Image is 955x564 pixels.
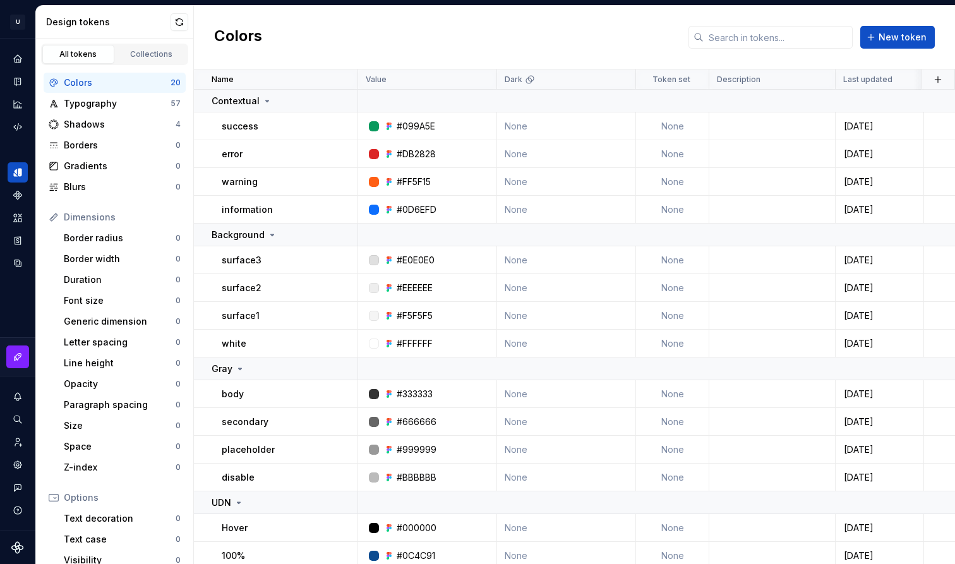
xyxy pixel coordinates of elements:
div: 0 [176,441,181,452]
a: Duration0 [59,270,186,290]
td: None [636,112,709,140]
p: Dark [505,75,522,85]
p: error [222,148,243,160]
div: Assets [8,208,28,228]
td: None [636,464,709,491]
div: [DATE] [836,176,923,188]
a: Size0 [59,416,186,436]
div: 0 [176,379,181,389]
p: information [222,203,273,216]
div: 57 [171,99,181,109]
a: Invite team [8,432,28,452]
div: 4 [176,119,181,129]
td: None [497,436,636,464]
p: surface3 [222,254,261,267]
p: Contextual [212,95,260,107]
a: Analytics [8,94,28,114]
div: #DB2828 [397,148,436,160]
p: surface2 [222,282,261,294]
a: Home [8,49,28,69]
div: Options [64,491,181,504]
div: Text decoration [64,512,176,525]
a: Shadows4 [44,114,186,135]
div: 0 [176,254,181,264]
a: Paragraph spacing0 [59,395,186,415]
div: 0 [176,358,181,368]
a: Letter spacing0 [59,332,186,352]
div: 0 [176,140,181,150]
p: surface1 [222,309,260,322]
div: U [10,15,25,30]
td: None [497,380,636,408]
p: warning [222,176,258,188]
div: Size [64,419,176,432]
p: Value [366,75,387,85]
div: [DATE] [836,522,923,534]
div: Text case [64,533,176,546]
div: Letter spacing [64,336,176,349]
p: white [222,337,246,350]
p: Name [212,75,234,85]
div: [DATE] [836,549,923,562]
a: Blurs0 [44,177,186,197]
a: Borders0 [44,135,186,155]
div: Design tokens [8,162,28,183]
div: 20 [171,78,181,88]
div: #666666 [397,416,436,428]
a: Text decoration0 [59,508,186,529]
div: Z-index [64,461,176,474]
div: [DATE] [836,337,923,350]
button: U [3,8,33,35]
div: #0D6EFD [397,203,436,216]
div: [DATE] [836,254,923,267]
td: None [636,140,709,168]
td: None [636,168,709,196]
a: Text case0 [59,529,186,549]
a: Space0 [59,436,186,457]
div: #000000 [397,522,436,534]
div: #E0E0E0 [397,254,435,267]
svg: Supernova Logo [11,541,24,554]
a: Colors20 [44,73,186,93]
td: None [497,112,636,140]
p: UDN [212,496,231,509]
a: Font size0 [59,291,186,311]
td: None [636,196,709,224]
div: #999999 [397,443,436,456]
p: secondary [222,416,268,428]
div: Search ⌘K [8,409,28,429]
div: 0 [176,233,181,243]
div: #FF5F15 [397,176,431,188]
button: Notifications [8,387,28,407]
div: Storybook stories [8,231,28,251]
div: 0 [176,182,181,192]
td: None [497,464,636,491]
td: None [636,274,709,302]
p: success [222,120,258,133]
div: Space [64,440,176,453]
div: Colors [64,76,171,89]
td: None [497,168,636,196]
p: body [222,388,244,400]
a: Z-index0 [59,457,186,477]
div: [DATE] [836,388,923,400]
a: Border radius0 [59,228,186,248]
div: Paragraph spacing [64,399,176,411]
div: Code automation [8,117,28,137]
td: None [497,140,636,168]
a: Gradients0 [44,156,186,176]
div: 0 [176,161,181,171]
div: #333333 [397,388,433,400]
div: Contact support [8,477,28,498]
input: Search in tokens... [704,26,853,49]
p: placeholder [222,443,275,456]
div: [DATE] [836,471,923,484]
p: Gray [212,363,232,375]
td: None [497,246,636,274]
div: Blurs [64,181,176,193]
div: Settings [8,455,28,475]
div: Line height [64,357,176,369]
div: 0 [176,462,181,472]
div: Dimensions [64,211,181,224]
div: [DATE] [836,203,923,216]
